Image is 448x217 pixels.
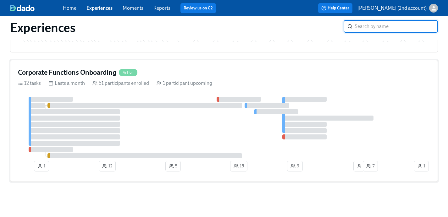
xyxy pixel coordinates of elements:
[318,3,352,13] button: Help Center
[63,5,76,11] a: Home
[363,161,378,171] button: 7
[353,161,368,171] button: 1
[10,5,63,11] a: dado
[119,70,137,75] span: Active
[123,5,143,11] a: Moments
[10,5,35,11] img: dado
[414,161,429,171] button: 1
[184,5,213,11] a: Review us on G2
[290,163,299,169] span: 9
[153,5,170,11] a: Reports
[18,68,116,77] h4: Corporate Functions Onboarding
[92,80,149,87] div: 51 participants enrolled
[357,5,427,12] p: [PERSON_NAME] (2nd account)
[37,163,46,169] span: 1
[48,80,85,87] div: Lasts a month
[230,161,247,171] button: 15
[287,161,303,171] button: 9
[165,161,181,171] button: 5
[357,163,365,169] span: 1
[157,80,212,87] div: 1 participant upcoming
[18,80,41,87] div: 12 tasks
[34,161,49,171] button: 1
[169,163,177,169] span: 5
[180,3,216,13] button: Review us on G2
[234,163,244,169] span: 15
[321,5,349,11] span: Help Center
[357,4,438,13] button: [PERSON_NAME] (2nd account)
[86,5,113,11] a: Experiences
[102,163,112,169] span: 12
[355,20,438,33] input: Search by name
[10,60,438,182] a: Corporate Functions OnboardingActive12 tasks Lasts a month 51 participants enrolled 1 participant...
[10,20,76,35] h1: Experiences
[417,163,425,169] span: 1
[99,161,116,171] button: 12
[366,163,374,169] span: 7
